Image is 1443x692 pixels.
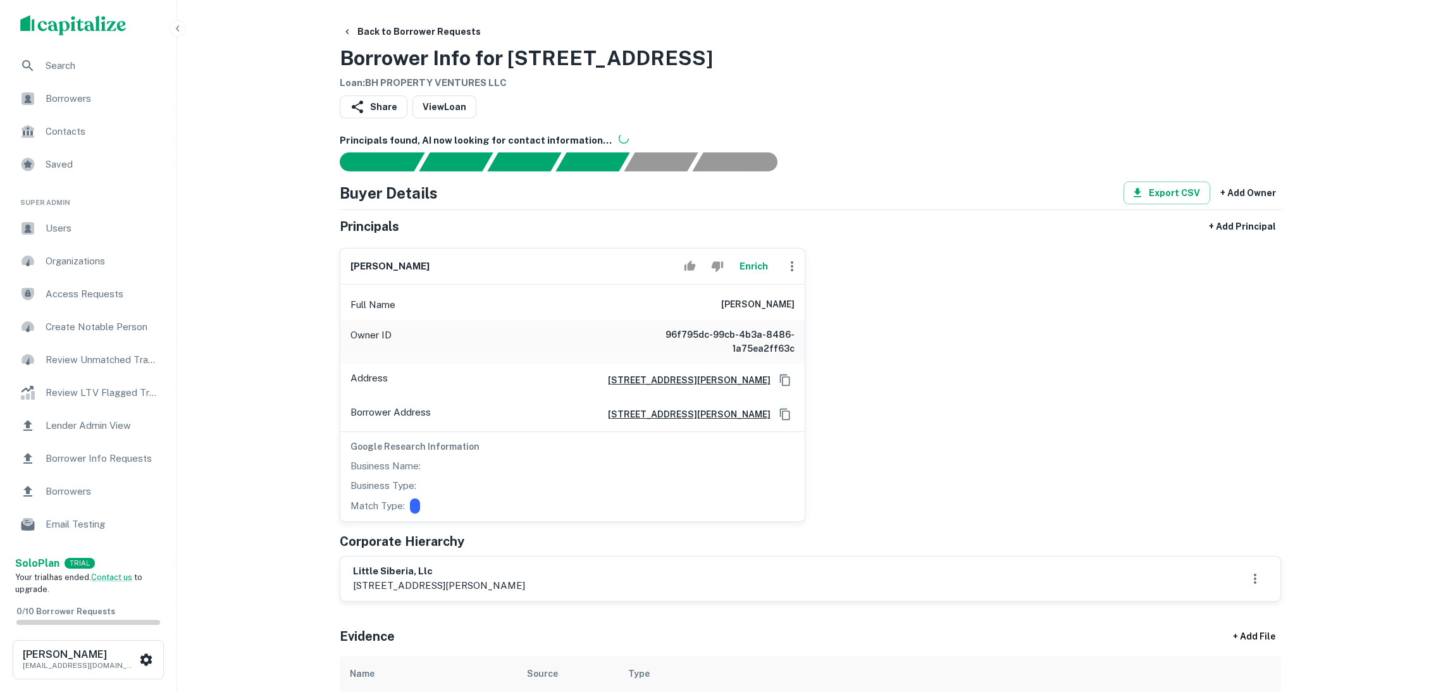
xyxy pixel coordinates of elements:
[643,328,795,355] h6: 96f795dc-99cb-4b3a-8486-1a75ea2ff63c
[10,182,166,213] li: Super Admin
[340,133,1281,148] h6: Principals found, AI now looking for contact information...
[46,352,159,368] span: Review Unmatched Transactions
[693,152,793,171] div: AI fulfillment process complete.
[679,254,701,279] button: Accept
[350,371,388,390] p: Address
[706,254,728,279] button: Reject
[340,43,713,73] h3: Borrower Info for [STREET_ADDRESS]
[10,213,166,244] a: Users
[350,478,416,493] p: Business Type:
[350,666,375,681] div: Name
[10,312,166,342] a: Create Notable Person
[15,572,142,595] span: Your trial has ended. to upgrade.
[46,254,159,269] span: Organizations
[46,221,159,236] span: Users
[598,407,771,421] a: [STREET_ADDRESS][PERSON_NAME]
[10,279,166,309] a: Access Requests
[46,484,159,499] span: Borrowers
[340,76,713,90] h6: Loan : BH PROPERTY VENTURES LLC
[350,459,421,474] p: Business Name:
[65,558,95,569] div: TRIAL
[1215,182,1281,204] button: + Add Owner
[46,451,159,466] span: Borrower Info Requests
[16,607,115,616] span: 0 / 10 Borrower Requests
[412,96,476,118] a: ViewLoan
[10,509,166,540] a: Email Testing
[340,182,438,204] h4: Buyer Details
[10,116,166,147] a: Contacts
[353,578,525,593] p: [STREET_ADDRESS][PERSON_NAME]
[46,91,159,106] span: Borrowers
[10,51,166,81] a: Search
[10,378,166,408] a: Review LTV Flagged Transactions
[23,660,137,671] p: [EMAIL_ADDRESS][DOMAIN_NAME]
[10,345,166,375] a: Review Unmatched Transactions
[10,542,166,572] a: Email Analytics
[46,385,159,400] span: Review LTV Flagged Transactions
[340,96,407,118] button: Share
[337,20,486,43] button: Back to Borrower Requests
[1124,182,1210,204] button: Export CSV
[1204,215,1281,238] button: + Add Principal
[91,572,132,582] a: Contact us
[15,556,59,571] a: SoloPlan
[10,83,166,114] a: Borrowers
[46,319,159,335] span: Create Notable Person
[1210,626,1299,648] div: + Add File
[618,656,1175,691] th: Type
[1380,591,1443,652] iframe: Chat Widget
[734,254,774,279] button: Enrich
[46,58,159,73] span: Search
[23,650,137,660] h6: [PERSON_NAME]
[624,152,698,171] div: Principals found, still searching for contact information. This may take time...
[13,640,164,679] button: [PERSON_NAME][EMAIL_ADDRESS][DOMAIN_NAME]
[10,411,166,441] a: Lender Admin View
[46,418,159,433] span: Lender Admin View
[628,666,650,681] div: Type
[340,532,464,551] h5: Corporate Hierarchy
[353,564,525,579] h6: little siberia, llc
[350,259,430,274] h6: [PERSON_NAME]
[555,152,629,171] div: Principals found, AI now looking for contact information...
[20,15,127,35] img: capitalize-logo.png
[350,405,431,424] p: Borrower Address
[46,287,159,302] span: Access Requests
[487,152,561,171] div: Documents found, AI parsing details...
[46,517,159,532] span: Email Testing
[350,440,795,454] h6: Google Research Information
[10,443,166,474] a: Borrower Info Requests
[10,149,166,180] a: Saved
[419,152,493,171] div: Your request is received and processing...
[721,297,795,312] h6: [PERSON_NAME]
[517,656,618,691] th: Source
[350,297,395,312] p: Full Name
[776,371,795,390] button: Copy Address
[10,246,166,276] a: Organizations
[527,666,558,681] div: Source
[325,152,419,171] div: Sending borrower request to AI...
[46,157,159,172] span: Saved
[598,373,771,387] a: [STREET_ADDRESS][PERSON_NAME]
[10,476,166,507] a: Borrowers
[340,656,517,691] th: Name
[776,405,795,424] button: Copy Address
[350,498,405,514] p: Match Type:
[340,217,399,236] h5: Principals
